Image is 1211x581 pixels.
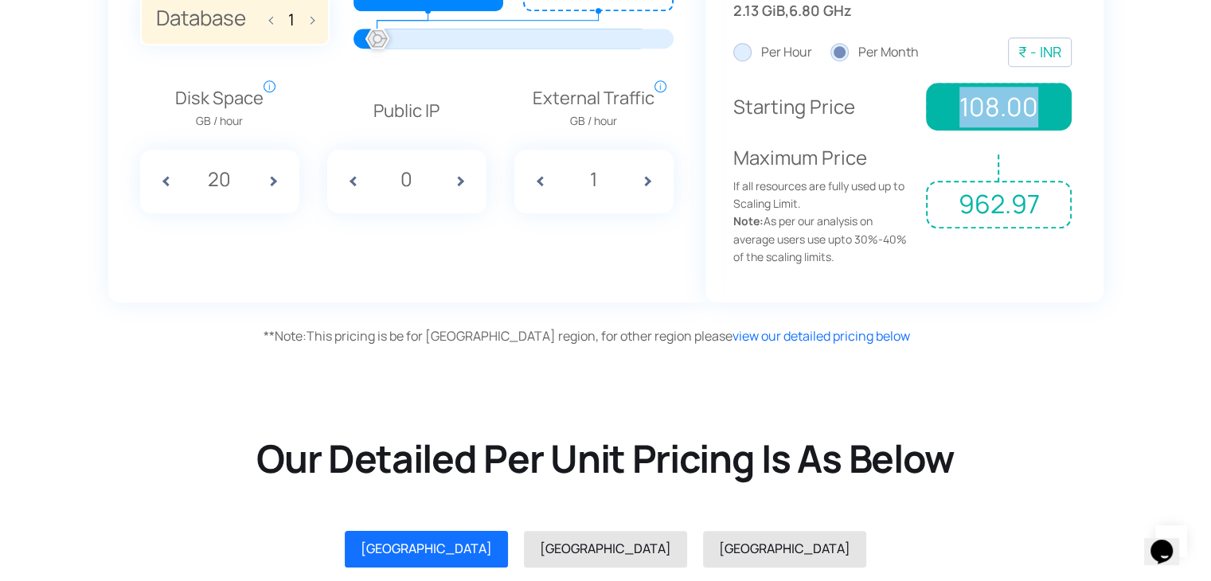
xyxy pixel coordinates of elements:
[733,177,915,267] span: If all resources are fully used up to Scaling Limit. As per our analysis on average users use upt...
[654,80,666,92] span: i
[830,42,919,63] label: Per Month
[96,434,1115,483] h2: Our Detailed Per Unit Pricing Is As Below
[733,92,915,122] p: Starting Price
[719,540,850,557] span: [GEOGRAPHIC_DATA]
[175,112,264,130] span: GB / hour
[533,112,654,130] span: GB / hour
[327,97,486,125] p: Public IP
[264,327,307,345] span: Note:
[733,42,812,63] label: Per Hour
[732,327,910,345] a: view our detailed pricing below
[926,181,1071,228] span: 962.97
[533,84,654,131] span: External Traffic
[926,83,1071,131] span: 108.00
[361,540,492,557] span: [GEOGRAPHIC_DATA]
[264,326,1107,347] div: This pricing is be for [GEOGRAPHIC_DATA] region, for other region please
[733,213,764,228] strong: Note:
[1144,517,1195,565] iframe: chat widget
[279,10,304,29] input: Database
[1018,41,1061,64] div: ₹ - INR
[175,84,264,131] span: Disk Space
[540,540,671,557] span: [GEOGRAPHIC_DATA]
[264,80,275,92] span: i
[733,142,915,266] p: Maximum Price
